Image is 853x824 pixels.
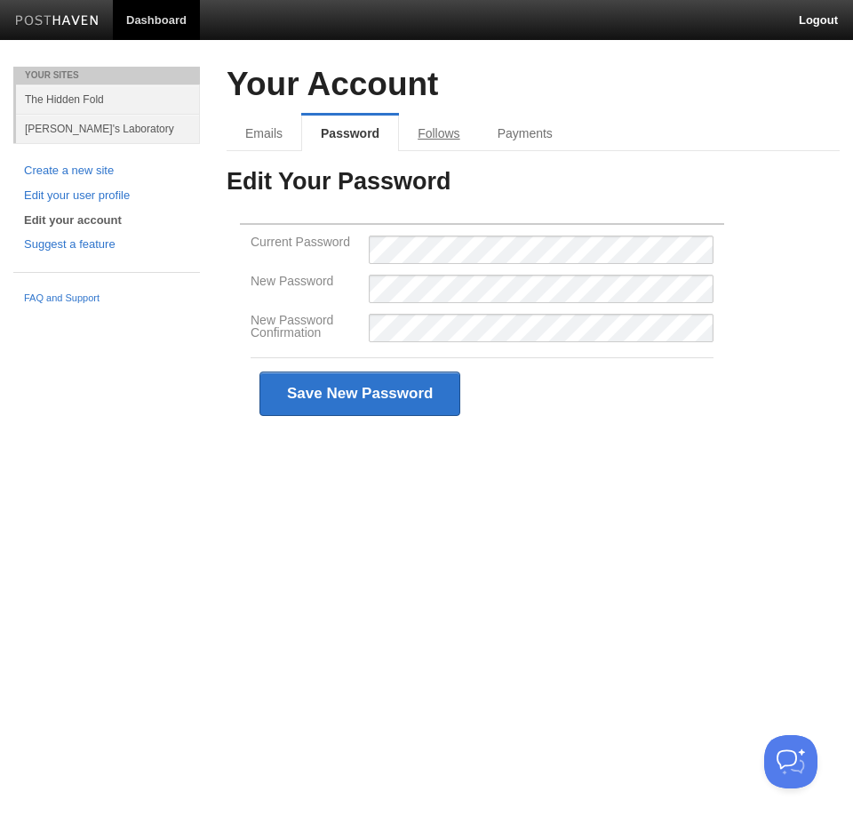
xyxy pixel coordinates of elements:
[479,116,571,151] a: Payments
[301,116,399,151] a: Password
[251,314,358,343] label: New Password Confirmation
[24,291,189,307] a: FAQ and Support
[251,236,358,252] label: Current Password
[259,372,460,416] input: Save New Password
[24,187,189,205] a: Edit your user profile
[15,15,100,28] img: Posthaven-bar
[24,236,189,254] a: Suggest a feature
[16,84,200,114] a: The Hidden Fold
[24,212,189,230] a: Edit your account
[399,116,478,151] a: Follows
[227,169,840,196] h3: Edit Your Password
[227,67,840,103] h2: Your Account
[16,114,200,143] a: [PERSON_NAME]'s Laboratory
[227,116,301,151] a: Emails
[251,275,358,292] label: New Password
[24,162,189,180] a: Create a new site
[764,735,817,788] iframe: Help Scout Beacon - Open
[13,67,200,84] li: Your Sites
